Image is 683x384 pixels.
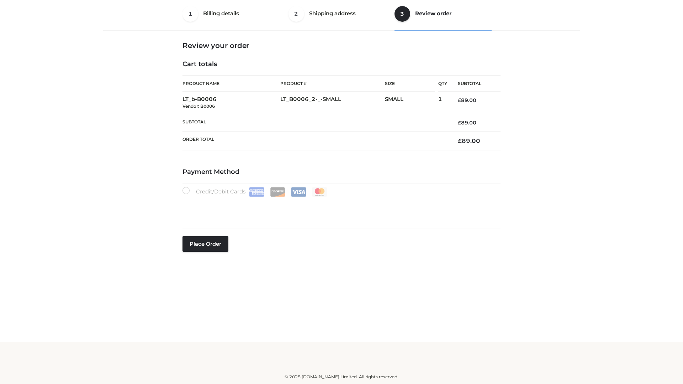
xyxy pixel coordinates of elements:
bdi: 89.00 [458,119,476,126]
div: © 2025 [DOMAIN_NAME] Limited. All rights reserved. [106,373,577,380]
td: LT_B0006_2-_-SMALL [280,92,385,114]
td: 1 [438,92,447,114]
small: Vendor: B0006 [182,103,215,109]
button: Place order [182,236,228,252]
iframe: Secure payment input frame [181,195,499,221]
bdi: 89.00 [458,137,480,144]
th: Size [385,76,435,92]
th: Order Total [182,132,447,150]
h4: Cart totals [182,60,501,68]
th: Product # [280,75,385,92]
img: Visa [291,187,306,197]
th: Qty [438,75,447,92]
img: Amex [249,187,264,197]
span: £ [458,119,461,126]
label: Credit/Debit Cards [182,187,328,197]
span: £ [458,137,462,144]
h3: Review your order [182,41,501,50]
bdi: 89.00 [458,97,476,103]
img: Discover [270,187,285,197]
img: Mastercard [312,187,327,197]
h4: Payment Method [182,168,501,176]
td: SMALL [385,92,438,114]
span: £ [458,97,461,103]
td: LT_b-B0006 [182,92,280,114]
th: Product Name [182,75,280,92]
th: Subtotal [447,76,501,92]
th: Subtotal [182,114,447,131]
